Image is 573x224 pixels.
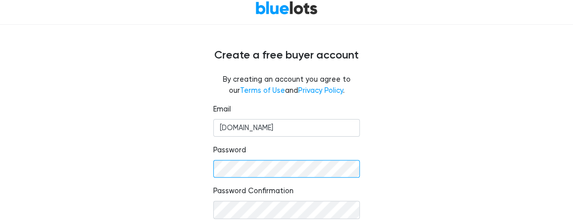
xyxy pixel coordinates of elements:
a: Terms of Use [240,86,284,95]
a: Privacy Policy [298,86,343,95]
a: BlueLots [255,1,318,15]
label: Password Confirmation [213,186,294,197]
label: Email [213,104,231,115]
label: Password [213,145,246,156]
input: Email [213,119,360,137]
h4: Create a free buyer account [52,49,521,62]
fieldset: By creating an account you agree to our and . [213,74,360,96]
